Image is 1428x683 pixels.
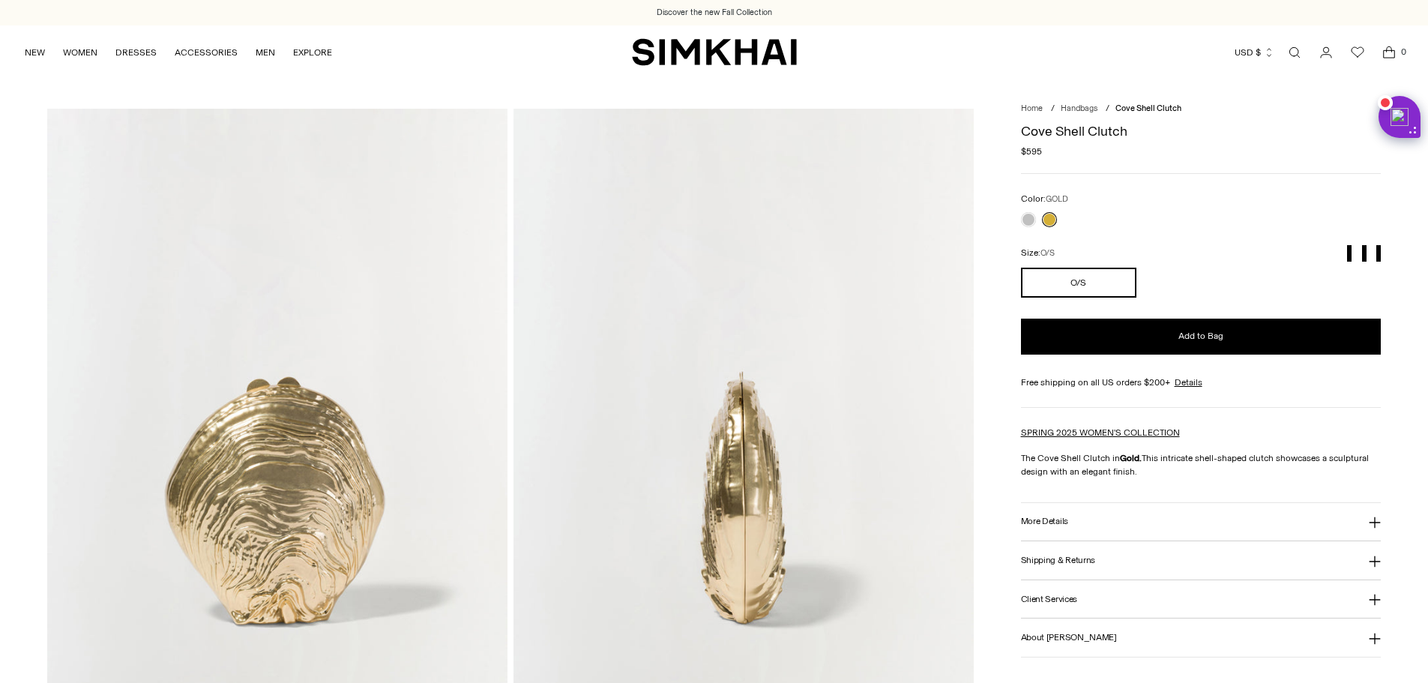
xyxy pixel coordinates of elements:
[1175,376,1202,389] a: Details
[1021,192,1068,206] label: Color:
[1021,246,1055,260] label: Size:
[1021,124,1382,138] h1: Cove Shell Clutch
[1021,376,1382,389] div: Free shipping on all US orders $200+
[1021,580,1382,619] button: Client Services
[1235,36,1274,69] button: USD $
[293,36,332,69] a: EXPLORE
[1021,633,1117,643] h3: About [PERSON_NAME]
[1021,503,1382,541] button: More Details
[1061,103,1097,113] a: Handbags
[1021,427,1180,438] a: SPRING 2025 WOMEN'S COLLECTION
[1311,37,1341,67] a: Go to the account page
[1040,248,1055,258] span: O/S
[175,36,238,69] a: ACCESSORIES
[632,37,797,67] a: SIMKHAI
[1120,453,1142,463] strong: Gold.
[1178,330,1223,343] span: Add to Bag
[1106,103,1109,115] div: /
[1021,103,1382,115] nav: breadcrumbs
[25,36,45,69] a: NEW
[1021,145,1042,158] span: $595
[115,36,157,69] a: DRESSES
[1046,194,1068,204] span: GOLD
[1021,595,1078,604] h3: Client Services
[1374,37,1404,67] a: Open cart modal
[1021,268,1137,298] button: O/S
[1115,103,1181,113] span: Cove Shell Clutch
[1021,619,1382,657] button: About [PERSON_NAME]
[1397,45,1410,58] span: 0
[1021,556,1096,565] h3: Shipping & Returns
[1051,103,1055,115] div: /
[1021,517,1068,526] h3: More Details
[1021,451,1382,478] p: The Cove Shell Clutch in This intricate shell-shaped clutch showcases a sculptural design with an...
[63,36,97,69] a: WOMEN
[1343,37,1373,67] a: Wishlist
[1021,319,1382,355] button: Add to Bag
[657,7,772,19] a: Discover the new Fall Collection
[1280,37,1310,67] a: Open search modal
[1021,541,1382,580] button: Shipping & Returns
[256,36,275,69] a: MEN
[1021,103,1043,113] a: Home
